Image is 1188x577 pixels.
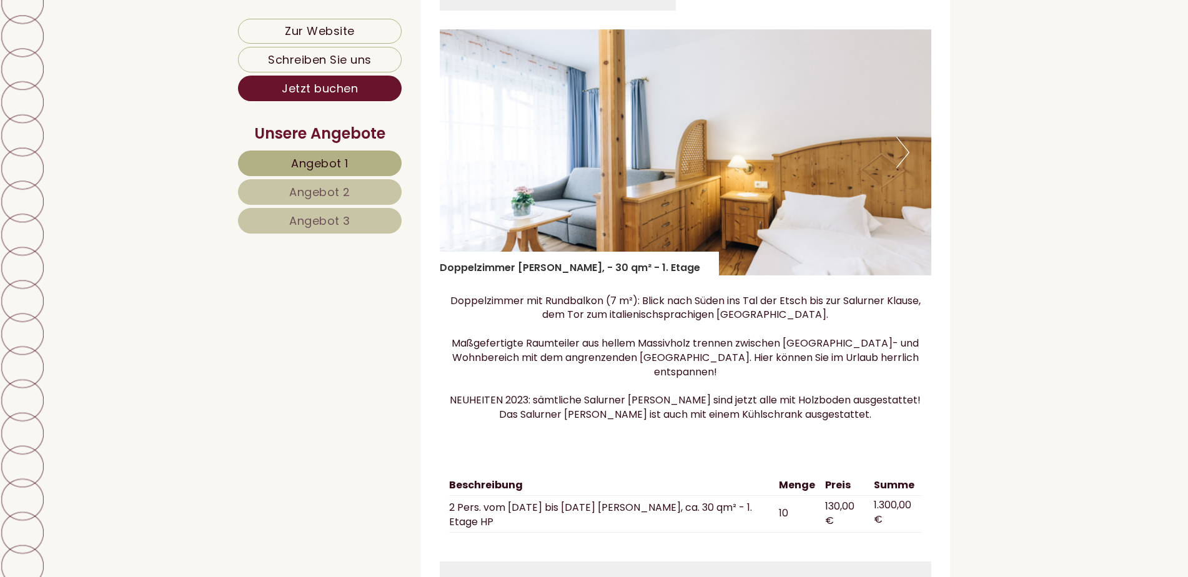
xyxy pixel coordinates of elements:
[216,9,276,30] div: Montag
[869,476,922,495] th: Summe
[869,496,922,533] td: 1.300,00 €
[896,137,909,168] button: Next
[774,476,820,495] th: Menge
[410,325,492,351] button: Senden
[449,496,774,533] td: 2 Pers. vom [DATE] bis [DATE] [PERSON_NAME], ca. 30 qm² - 1. Etage HP
[825,499,854,528] span: 130,00 €
[440,252,719,275] div: Doppelzimmer [PERSON_NAME], - 30 qm² - 1. Etage
[820,476,869,495] th: Preis
[289,184,350,200] span: Angebot 2
[238,19,402,44] a: Zur Website
[19,63,217,72] small: 09:27
[440,294,932,423] p: Doppelzimmer mit Rundbalkon (7 m²): Blick nach Süden ins Tal der Etsch bis zur Salurner Klause, d...
[9,36,223,74] div: Guten Tag, wie können wir Ihnen helfen?
[238,76,402,101] a: Jetzt buchen
[289,213,350,229] span: Angebot 3
[440,29,932,275] img: image
[19,39,217,49] div: Hotel Tenz
[449,476,774,495] th: Beschreibung
[462,137,475,168] button: Previous
[774,496,820,533] td: 10
[238,47,402,72] a: Schreiben Sie uns
[291,155,349,171] span: Angebot 1
[238,123,402,144] div: Unsere Angebote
